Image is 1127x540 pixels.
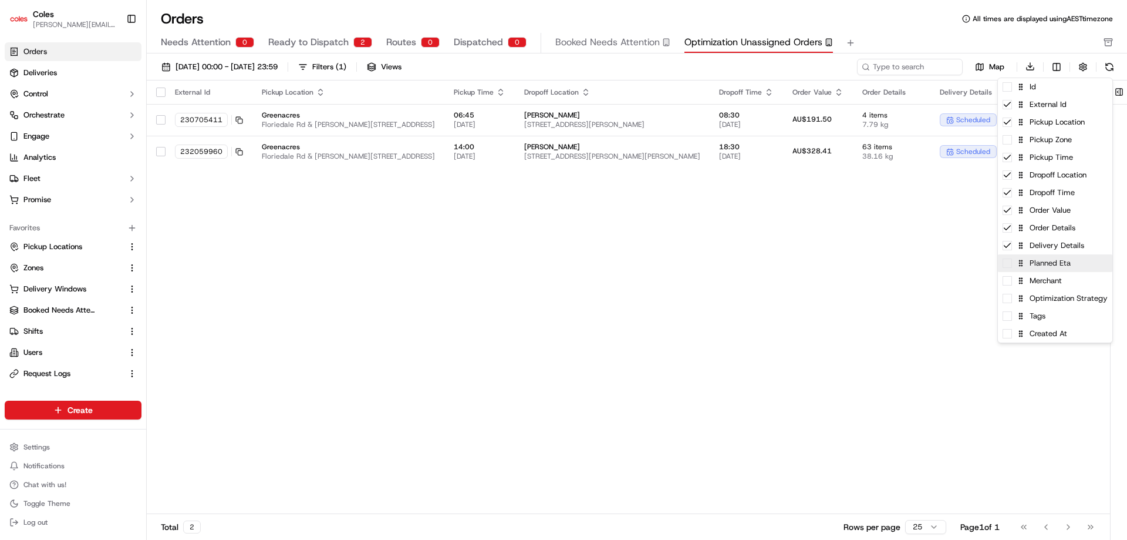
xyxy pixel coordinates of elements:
[200,116,214,130] button: Start new chat
[83,199,142,208] a: Powered byPylon
[998,131,1112,149] div: Pickup Zone
[12,112,33,133] img: 1736555255976-a54dd68f-1ca7-489b-9aae-adbdc363a1c4
[12,47,214,66] p: Welcome 👋
[40,112,193,124] div: Start new chat
[998,78,1112,96] div: Id
[998,325,1112,343] div: Created At
[998,290,1112,307] div: Optimization Strategy
[117,199,142,208] span: Pylon
[7,166,95,187] a: 📗Knowledge Base
[998,166,1112,184] div: Dropoff Location
[95,166,193,187] a: 💻API Documentation
[998,272,1112,290] div: Merchant
[998,307,1112,325] div: Tags
[12,172,21,181] div: 📗
[12,12,35,35] img: Nash
[998,96,1112,113] div: External Id
[998,202,1112,219] div: Order Value
[23,170,90,182] span: Knowledge Base
[31,76,211,88] input: Got a question? Start typing here...
[998,113,1112,131] div: Pickup Location
[998,237,1112,254] div: Delivery Details
[998,254,1112,272] div: Planned Eta
[40,124,149,133] div: We're available if you need us!
[998,219,1112,237] div: Order Details
[998,149,1112,166] div: Pickup Time
[998,184,1112,202] div: Dropoff Time
[111,170,188,182] span: API Documentation
[99,172,109,181] div: 💻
